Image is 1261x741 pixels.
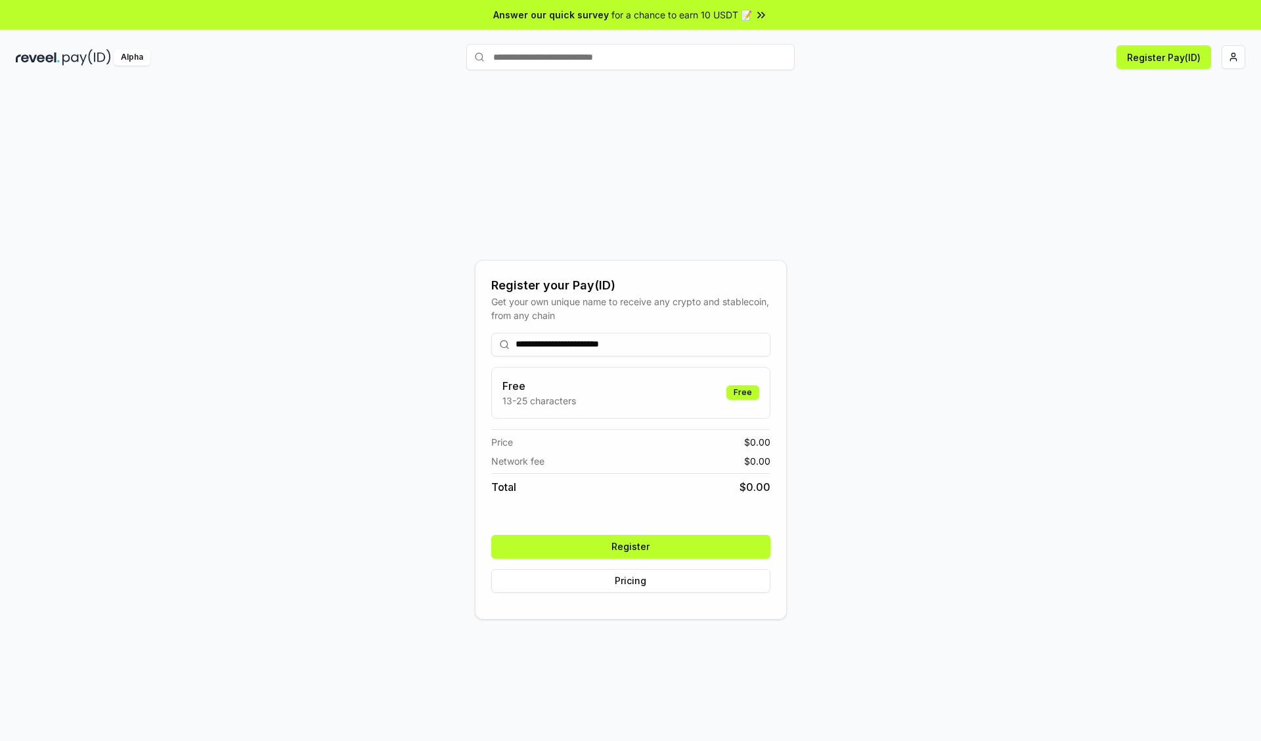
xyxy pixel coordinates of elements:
[114,49,150,66] div: Alpha
[744,454,770,468] span: $ 0.00
[493,8,609,22] span: Answer our quick survey
[491,569,770,593] button: Pricing
[16,49,60,66] img: reveel_dark
[611,8,752,22] span: for a chance to earn 10 USDT 📝
[740,479,770,495] span: $ 0.00
[491,276,770,295] div: Register your Pay(ID)
[491,295,770,322] div: Get your own unique name to receive any crypto and stablecoin, from any chain
[62,49,111,66] img: pay_id
[744,435,770,449] span: $ 0.00
[491,535,770,559] button: Register
[1117,45,1211,69] button: Register Pay(ID)
[491,435,513,449] span: Price
[502,394,576,408] p: 13-25 characters
[726,385,759,400] div: Free
[502,378,576,394] h3: Free
[491,479,516,495] span: Total
[491,454,544,468] span: Network fee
